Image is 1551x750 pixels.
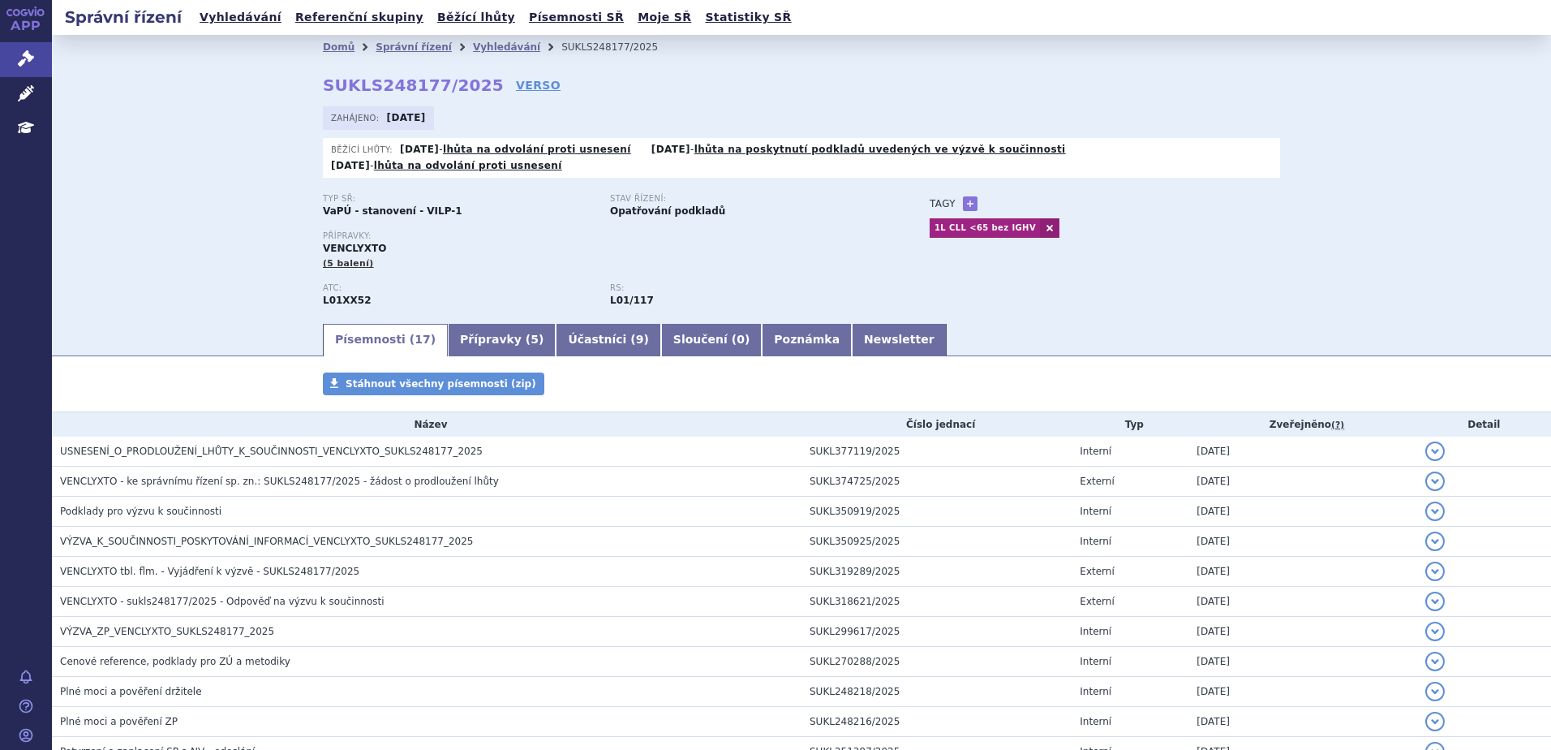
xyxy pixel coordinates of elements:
[1425,532,1445,551] button: detail
[432,6,520,28] a: Běžící lhůty
[1188,556,1416,586] td: [DATE]
[1425,652,1445,671] button: detail
[1188,616,1416,646] td: [DATE]
[801,616,1072,646] td: SUKL299617/2025
[801,646,1072,676] td: SUKL270288/2025
[1425,622,1445,641] button: detail
[323,373,544,395] a: Stáhnout všechny písemnosti (zip)
[323,324,448,356] a: Písemnosti (17)
[1080,626,1111,637] span: Interní
[1425,592,1445,611] button: detail
[1080,596,1114,607] span: Externí
[1188,676,1416,706] td: [DATE]
[1072,412,1188,437] th: Typ
[1188,706,1416,736] td: [DATE]
[651,144,690,155] strong: [DATE]
[323,231,897,241] p: Přípravky:
[60,716,178,727] span: Plné moci a pověření ZP
[387,112,426,123] strong: [DATE]
[323,194,594,204] p: Typ SŘ:
[556,324,660,356] a: Účastníci (9)
[801,496,1072,526] td: SUKL350919/2025
[1188,646,1416,676] td: [DATE]
[331,143,396,156] span: Běžící lhůty:
[1188,496,1416,526] td: [DATE]
[60,626,274,637] span: VÝZVA_ZP_VENCLYXTO_SUKLS248177_2025
[930,194,956,213] h3: Tagy
[331,160,370,171] strong: [DATE]
[52,6,195,28] h2: Správní řízení
[290,6,428,28] a: Referenční skupiny
[561,35,679,59] li: SUKLS248177/2025
[1188,466,1416,496] td: [DATE]
[331,111,382,124] span: Zahájeno:
[633,6,696,28] a: Moje SŘ
[60,506,221,517] span: Podklady pro výzvu k součinnosti
[801,437,1072,467] td: SUKL377119/2025
[52,412,801,437] th: Název
[374,160,562,171] a: lhůta na odvolání proti usnesení
[610,283,881,293] p: RS:
[1188,586,1416,616] td: [DATE]
[1080,506,1111,517] span: Interní
[376,41,452,53] a: Správní řízení
[1417,412,1551,437] th: Detail
[1425,712,1445,731] button: detail
[1080,536,1111,547] span: Interní
[651,143,1066,156] p: -
[1188,526,1416,556] td: [DATE]
[346,378,536,390] span: Stáhnout všechny písemnosti (zip)
[737,333,745,346] span: 0
[1080,476,1114,487] span: Externí
[801,586,1072,616] td: SUKL318621/2025
[60,656,290,667] span: Cenové reference, podklady pro ZÚ a metodiky
[801,412,1072,437] th: Číslo jednací
[60,686,202,697] span: Plné moci a pověření držitele
[762,324,852,356] a: Poznámka
[323,258,374,269] span: (5 balení)
[195,6,286,28] a: Vyhledávání
[1080,656,1111,667] span: Interní
[694,144,1066,155] a: lhůta na poskytnutí podkladů uvedených ve výzvě k součinnosti
[473,41,540,53] a: Vyhledávání
[448,324,556,356] a: Přípravky (5)
[323,205,462,217] strong: VaPÚ - stanovení - VILP-1
[400,144,439,155] strong: [DATE]
[636,333,644,346] span: 9
[661,324,762,356] a: Sloučení (0)
[331,159,562,172] p: -
[1188,412,1416,437] th: Zveřejněno
[60,596,385,607] span: VENCLYXTO - sukls248177/2025 - Odpověď na výzvu k součinnosti
[60,536,473,547] span: VÝZVA_K_SOUČINNOSTI_POSKYTOVÁNÍ_INFORMACÍ_VENCLYXTO_SUKLS248177_2025
[400,143,631,156] p: -
[930,218,1040,238] a: 1L CLL <65 bez IGHV
[1080,446,1111,457] span: Interní
[801,706,1072,736] td: SUKL248216/2025
[801,676,1072,706] td: SUKL248218/2025
[1425,442,1445,461] button: detail
[1425,562,1445,581] button: detail
[852,324,947,356] a: Newsletter
[1080,566,1114,577] span: Externí
[516,77,561,93] a: VERSO
[1080,686,1111,697] span: Interní
[801,466,1072,496] td: SUKL374725/2025
[1188,437,1416,467] td: [DATE]
[323,243,386,254] span: VENCLYXTO
[963,196,977,211] a: +
[60,446,483,457] span: USNESENÍ_O_PRODLOUŽENÍ_LHŮTY_K_SOUČINNOSTI_VENCLYXTO_SUKLS248177_2025
[801,556,1072,586] td: SUKL319289/2025
[700,6,796,28] a: Statistiky SŘ
[610,205,725,217] strong: Opatřování podkladů
[60,566,359,577] span: VENCLYXTO tbl. flm. - Vyjádření k výzvě - SUKLS248177/2025
[801,526,1072,556] td: SUKL350925/2025
[1425,682,1445,701] button: detail
[1425,502,1445,521] button: detail
[323,283,594,293] p: ATC:
[323,75,504,95] strong: SUKLS248177/2025
[610,295,654,306] strong: venetoklax
[415,333,430,346] span: 17
[443,144,631,155] a: lhůta na odvolání proti usnesení
[1331,420,1344,431] abbr: (?)
[60,476,499,487] span: VENCLYXTO - ke správnímu řízení sp. zn.: SUKLS248177/2025 - žádost o prodloužení lhůty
